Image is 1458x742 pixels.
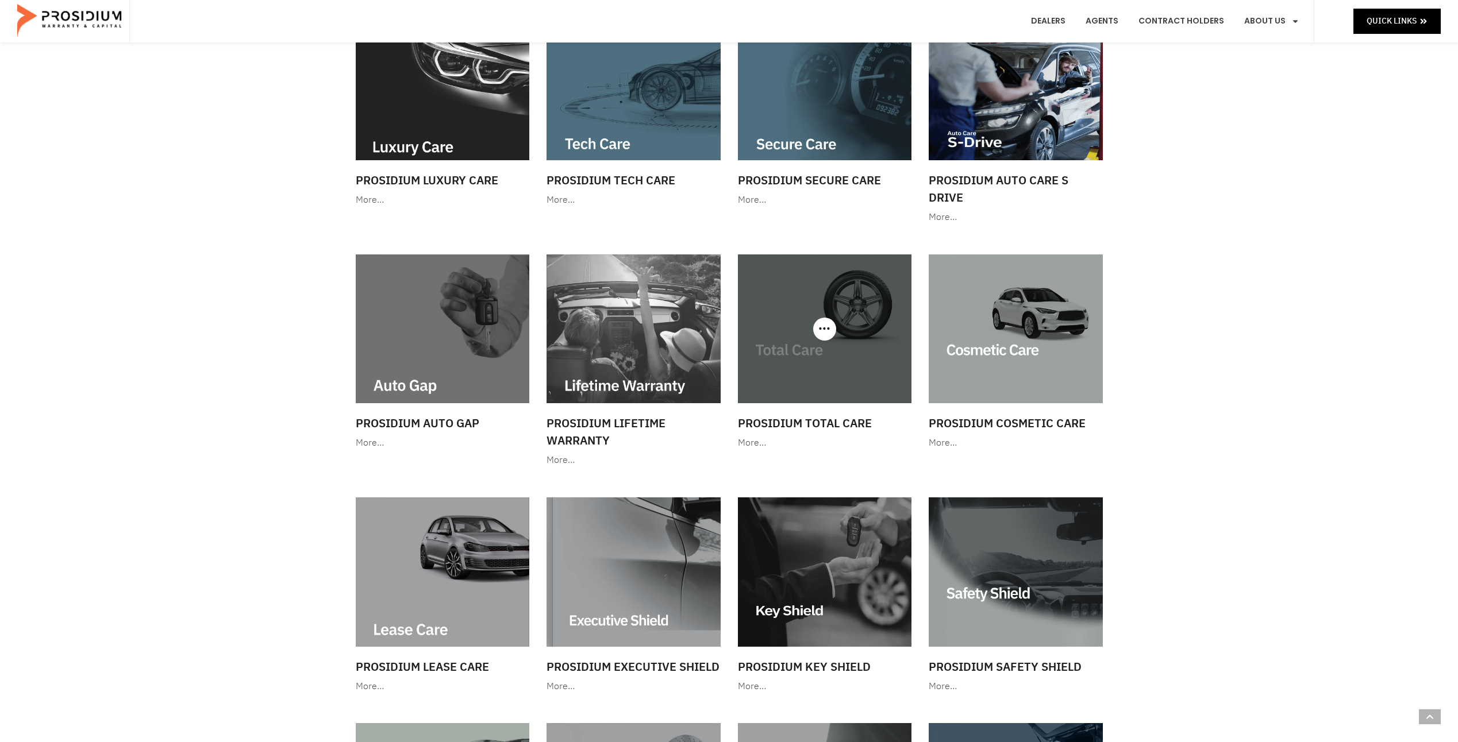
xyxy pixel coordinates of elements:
[547,415,721,449] h3: Prosidium Lifetime Warranty
[923,249,1109,457] a: Prosidium Cosmetic Care More…
[356,415,530,432] h3: Prosidium Auto Gap
[541,6,726,214] a: Prosidium Tech Care More…
[929,415,1103,432] h3: Prosidium Cosmetic Care
[1353,9,1441,33] a: Quick Links
[541,492,726,700] a: Prosidium Executive Shield More…
[356,172,530,189] h3: Prosidium Luxury Care
[547,452,721,469] div: More…
[929,209,1103,226] div: More…
[929,435,1103,451] div: More…
[738,435,912,451] div: More…
[923,492,1109,700] a: Prosidium Safety Shield More…
[738,172,912,189] h3: Prosidium Secure Care
[356,658,530,675] h3: Prosidium Lease Care
[732,249,918,457] a: Prosidium Total Care More…
[738,192,912,208] div: More…
[350,6,536,214] a: Prosidium Luxury Care More…
[738,678,912,695] div: More…
[738,658,912,675] h3: Prosidium Key Shield
[732,6,918,214] a: Prosidium Secure Care More…
[929,658,1103,675] h3: Prosidium Safety Shield
[350,492,536,700] a: Prosidium Lease Care More…
[738,415,912,432] h3: Prosidium Total Care
[356,678,530,695] div: More…
[547,172,721,189] h3: Prosidium Tech Care
[732,492,918,700] a: Prosidium Key Shield More…
[929,172,1103,206] h3: Prosidium Auto Care S Drive
[547,658,721,675] h3: Prosidium Executive Shield
[356,192,530,208] div: More…
[350,249,536,457] a: Prosidium Auto Gap More…
[356,435,530,451] div: More…
[547,192,721,208] div: More…
[929,678,1103,695] div: More…
[547,678,721,695] div: More…
[1367,14,1417,28] span: Quick Links
[923,6,1109,231] a: Prosidium Auto Care S Drive More…
[541,249,726,474] a: Prosidium Lifetime Warranty More…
